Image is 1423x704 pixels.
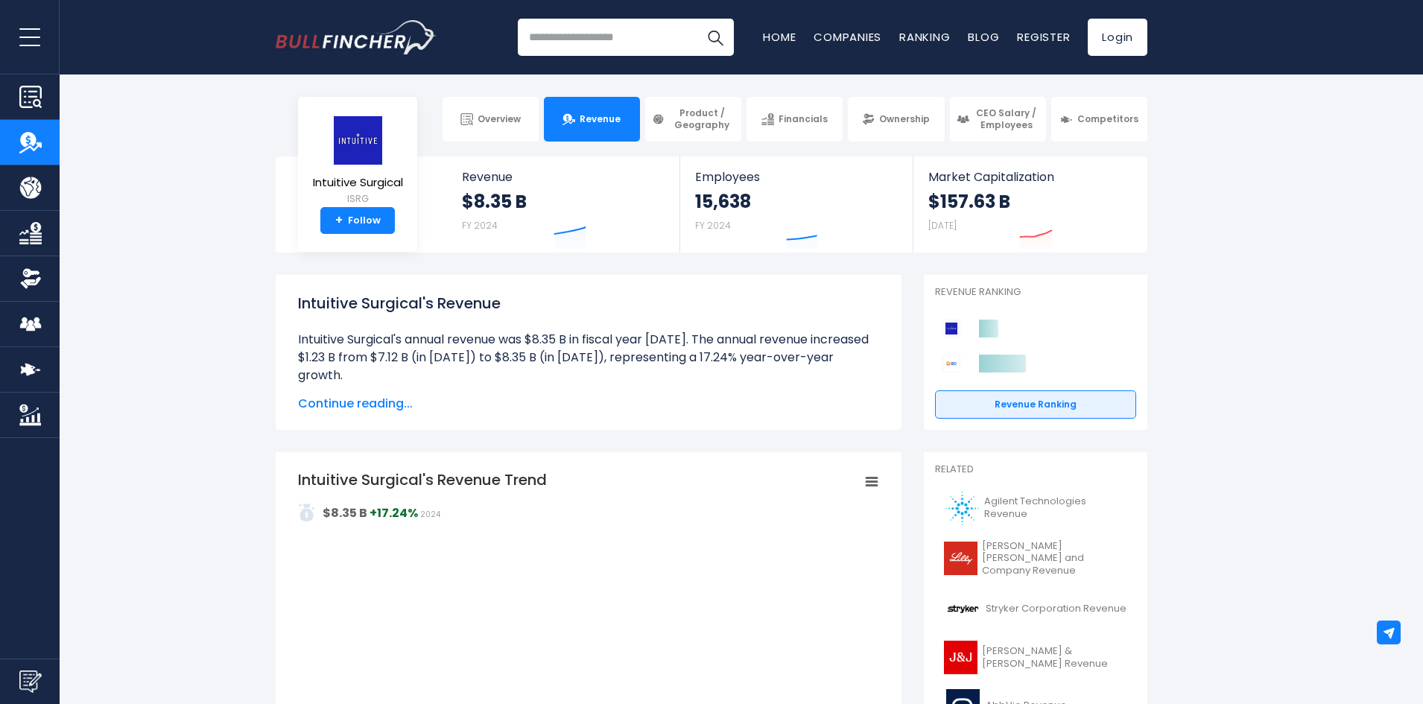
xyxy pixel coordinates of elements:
strong: $8.35 B [323,504,367,521]
a: Login [1088,19,1147,56]
span: Competitors [1077,113,1138,125]
strong: $8.35 B [462,190,527,213]
a: Blog [968,29,999,45]
a: Stryker Corporation Revenue [935,589,1136,630]
span: Overview [478,113,521,125]
a: Home [763,29,796,45]
p: Related [935,463,1136,476]
strong: + [335,214,343,227]
img: JNJ logo [944,641,977,674]
button: Search [697,19,734,56]
a: Overview [443,97,539,142]
a: Financials [747,97,843,142]
a: Revenue Ranking [935,390,1136,419]
a: +Follow [320,207,395,234]
img: SYK logo [944,592,981,626]
a: Companies [814,29,881,45]
span: Employees [695,170,897,184]
small: [DATE] [928,219,957,232]
a: CEO Salary / Employees [950,97,1046,142]
span: Intuitive Surgical [313,177,403,189]
a: Intuitive Surgical ISRG [312,115,404,208]
a: Ownership [848,97,944,142]
span: CEO Salary / Employees [974,107,1039,130]
span: Ownership [879,113,930,125]
span: Product / Geography [669,107,735,130]
img: Bullfincher logo [276,20,437,54]
a: Go to homepage [276,20,436,54]
strong: 15,638 [695,190,751,213]
img: Becton, Dickinson and Company competitors logo [942,355,960,372]
span: Financials [779,113,828,125]
img: A logo [944,492,980,525]
strong: +17.24% [370,504,418,521]
strong: $157.63 B [928,190,1010,213]
li: Intuitive Surgical's annual revenue was $8.35 B in fiscal year [DATE]. The annual revenue increas... [298,331,879,384]
img: addasd [298,504,316,521]
span: Revenue [462,170,665,184]
a: Revenue $8.35 B FY 2024 [447,156,680,253]
span: Revenue [580,113,621,125]
a: Revenue [544,97,640,142]
a: Employees 15,638 FY 2024 [680,156,912,253]
h1: Intuitive Surgical's Revenue [298,292,879,314]
a: [PERSON_NAME] & [PERSON_NAME] Revenue [935,637,1136,678]
img: Ownership [19,267,42,290]
img: LLY logo [944,542,977,575]
span: 2024 [420,509,440,520]
span: Market Capitalization [928,170,1131,184]
a: Register [1017,29,1070,45]
a: [PERSON_NAME] [PERSON_NAME] and Company Revenue [935,536,1136,582]
a: Ranking [899,29,950,45]
small: FY 2024 [695,219,731,232]
img: Intuitive Surgical competitors logo [942,320,960,337]
p: Revenue Ranking [935,286,1136,299]
a: Market Capitalization $157.63 B [DATE] [913,156,1146,253]
a: Agilent Technologies Revenue [935,488,1136,529]
a: Product / Geography [645,97,741,142]
small: ISRG [313,192,403,206]
small: FY 2024 [462,219,498,232]
tspan: Intuitive Surgical's Revenue Trend [298,469,547,490]
span: Continue reading... [298,395,879,413]
a: Competitors [1051,97,1147,142]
